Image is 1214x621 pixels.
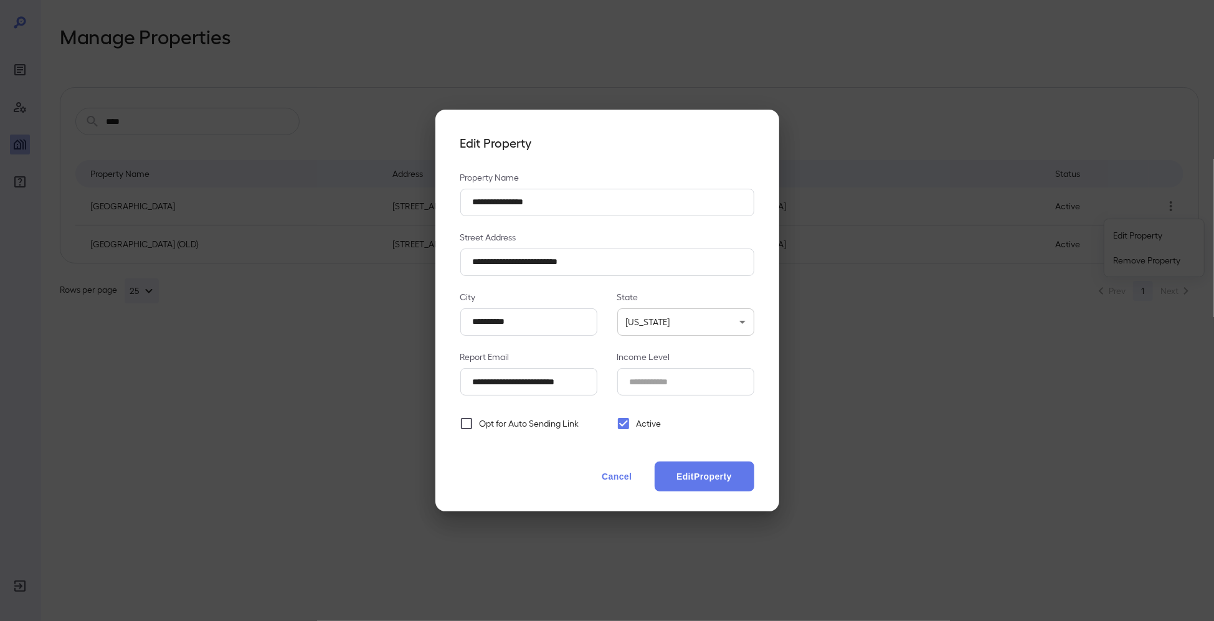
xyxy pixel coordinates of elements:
[617,291,754,303] p: State
[480,417,579,430] span: Opt for Auto Sending Link
[655,462,754,491] button: EditProperty
[460,351,597,363] p: Report Email
[460,171,754,184] p: Property Name
[460,291,597,303] p: City
[617,308,754,336] div: [US_STATE]
[460,135,754,151] h4: Edit Property
[637,417,662,430] span: Active
[460,231,754,244] p: Street Address
[589,462,644,491] button: Cancel
[617,351,754,363] p: Income Level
